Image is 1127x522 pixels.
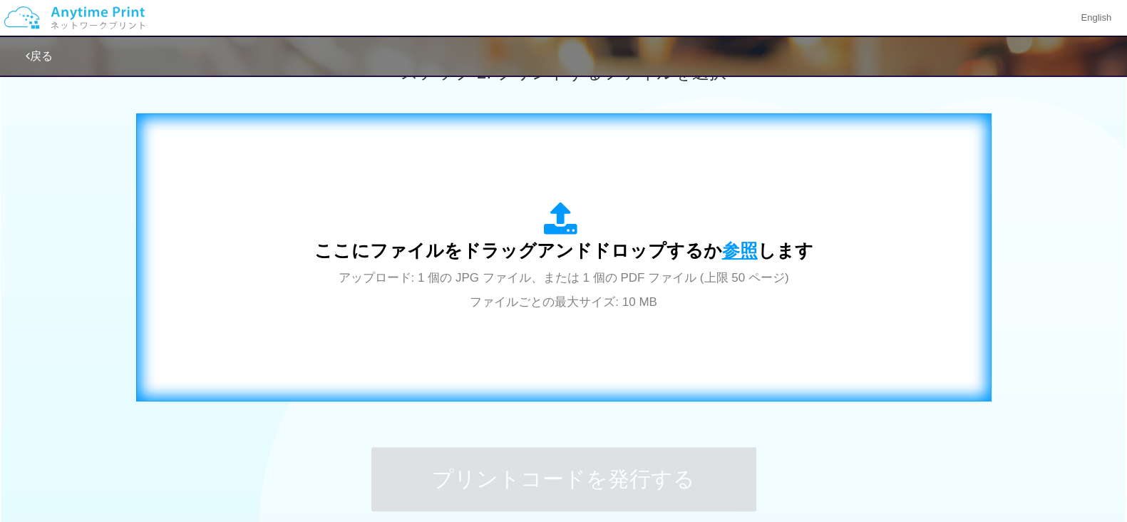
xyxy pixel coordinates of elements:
[314,240,813,260] span: ここにファイルをドラッグアンドドロップするか します
[371,447,756,511] button: プリントコードを発行する
[339,271,789,309] span: アップロード: 1 個の JPG ファイル、または 1 個の PDF ファイル (上限 50 ページ) ファイルごとの最大サイズ: 10 MB
[26,50,53,62] a: 戻る
[401,63,726,82] span: ステップ 2: プリントするファイルを選択
[722,240,758,260] span: 参照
